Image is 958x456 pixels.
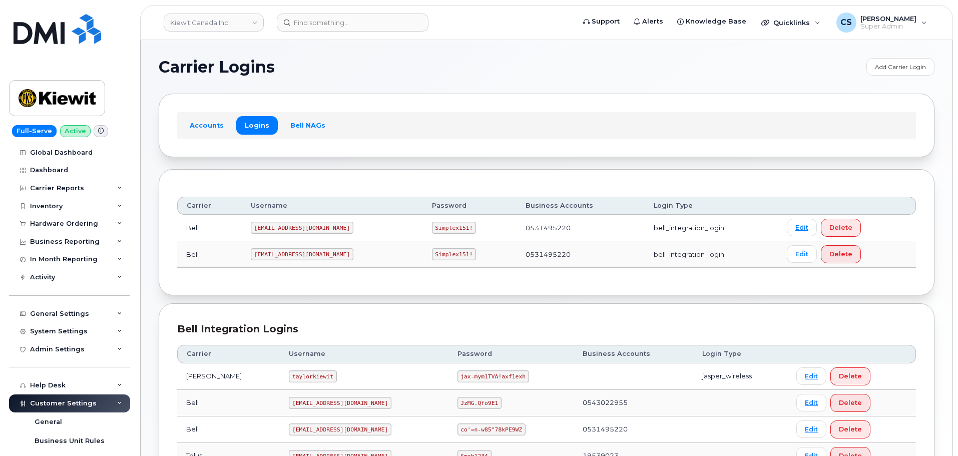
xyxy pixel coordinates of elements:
[181,116,232,134] a: Accounts
[830,367,870,385] button: Delete
[432,222,476,234] code: Simplex151!
[432,248,476,260] code: Simplex151!
[830,420,870,438] button: Delete
[574,345,693,363] th: Business Accounts
[448,345,574,363] th: Password
[574,416,693,443] td: 0531495220
[866,58,934,76] a: Add Carrier Login
[787,245,817,263] a: Edit
[289,423,391,435] code: [EMAIL_ADDRESS][DOMAIN_NAME]
[517,215,645,241] td: 0531495220
[177,390,280,416] td: Bell
[796,420,826,438] a: Edit
[251,248,353,260] code: [EMAIL_ADDRESS][DOMAIN_NAME]
[177,345,280,363] th: Carrier
[177,322,916,336] div: Bell Integration Logins
[645,241,778,268] td: bell_integration_login
[821,219,861,237] button: Delete
[177,197,242,215] th: Carrier
[280,345,448,363] th: Username
[517,197,645,215] th: Business Accounts
[517,241,645,268] td: 0531495220
[236,116,278,134] a: Logins
[693,345,787,363] th: Login Type
[830,394,870,412] button: Delete
[821,245,861,263] button: Delete
[289,397,391,409] code: [EMAIL_ADDRESS][DOMAIN_NAME]
[645,215,778,241] td: bell_integration_login
[177,416,280,443] td: Bell
[289,370,336,382] code: taylorkiewit
[457,423,526,435] code: co'=n-w85"78kPE9WZ
[457,397,502,409] code: JzMG.Qfo9E1
[829,249,852,259] span: Delete
[574,390,693,416] td: 0543022955
[787,219,817,236] a: Edit
[423,197,517,215] th: Password
[177,215,242,241] td: Bell
[645,197,778,215] th: Login Type
[796,367,826,385] a: Edit
[796,394,826,411] a: Edit
[829,223,852,232] span: Delete
[242,197,423,215] th: Username
[251,222,353,234] code: [EMAIL_ADDRESS][DOMAIN_NAME]
[914,412,950,448] iframe: Messenger Launcher
[282,116,334,134] a: Bell NAGs
[839,398,862,407] span: Delete
[839,424,862,434] span: Delete
[159,60,275,75] span: Carrier Logins
[457,370,529,382] code: jax-mym1TVA!axf1exh
[839,371,862,381] span: Delete
[177,363,280,390] td: [PERSON_NAME]
[693,363,787,390] td: jasper_wireless
[177,241,242,268] td: Bell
